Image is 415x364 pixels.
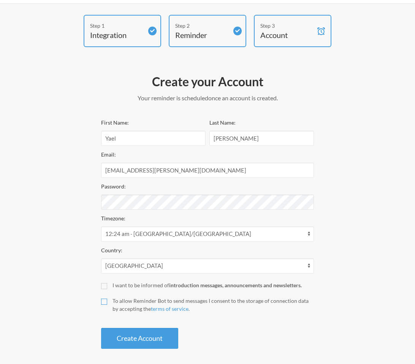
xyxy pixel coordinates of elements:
label: Email: [101,151,116,158]
div: To allow Reminder Bot to send messages I consent to the storage of connection data by accepting t... [112,297,314,313]
label: Password: [101,183,126,190]
h2: Create your Account [101,74,314,90]
a: terms of service [151,305,188,312]
strong: introduction messages, announcements and newsletters. [169,282,302,288]
h4: Integration [90,30,143,40]
label: Timezone: [101,215,125,222]
input: I want to be informed ofintroduction messages, announcements and newsletters. [101,283,107,289]
div: Step 2 [175,22,228,30]
button: Create Account [101,328,178,349]
label: Last Name: [209,119,236,126]
input: To allow Reminder Bot to send messages I consent to the storage of connection data by accepting t... [101,299,107,305]
label: Country: [101,247,122,253]
h4: Reminder [175,30,228,40]
div: I want to be informed of [112,281,314,289]
div: Step 1 [90,22,143,30]
label: First Name: [101,119,129,126]
div: Step 3 [260,22,314,30]
h4: Account [260,30,314,40]
p: Your reminder is scheduled once an account is created. [101,93,314,103]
